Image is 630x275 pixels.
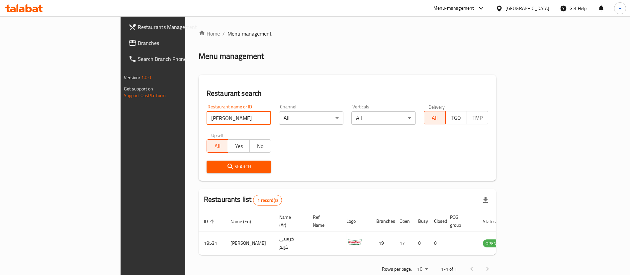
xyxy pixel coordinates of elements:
th: Closed [429,211,445,231]
span: Status [483,217,504,225]
a: Restaurants Management [123,19,226,35]
h2: Restaurants list [204,195,282,206]
button: All [424,111,445,124]
th: Open [394,211,413,231]
button: TGO [445,111,467,124]
span: TMP [470,113,486,123]
span: 1.0.0 [141,73,151,82]
span: Name (En) [230,217,260,225]
div: All [351,111,416,125]
div: Export file [478,192,494,208]
span: POS group [450,213,470,229]
label: Delivery [428,104,445,109]
td: 17 [394,231,413,255]
span: Get support on: [124,84,154,93]
label: Upsell [211,133,224,137]
input: Search for restaurant name or ID.. [207,111,271,125]
a: Branches [123,35,226,51]
td: 19 [371,231,394,255]
p: Rows per page: [382,265,412,273]
span: All [427,113,443,123]
span: Ref. Name [313,213,333,229]
span: ID [204,217,217,225]
td: 0 [429,231,445,255]
td: كرسبى كريم [274,231,308,255]
a: Support.OpsPlatform [124,91,166,100]
span: Name (Ar) [279,213,300,229]
span: TGO [448,113,464,123]
h2: Restaurant search [207,88,489,98]
td: 0 [413,231,429,255]
button: Yes [228,139,249,153]
span: All [210,141,225,151]
span: Search Branch Phone [138,55,221,63]
th: Busy [413,211,429,231]
div: All [279,111,343,125]
div: [GEOGRAPHIC_DATA] [505,5,549,12]
th: Branches [371,211,394,231]
h2: Menu management [199,51,264,62]
span: Menu management [227,30,272,38]
button: No [249,139,271,153]
span: Restaurants Management [138,23,221,31]
button: TMP [467,111,488,124]
button: All [207,139,228,153]
span: OPEN [483,240,499,247]
img: Krispy Kreme [346,233,363,250]
span: 1 record(s) [253,197,282,204]
table: enhanced table [199,211,535,255]
span: No [252,141,268,151]
td: [PERSON_NAME] [225,231,274,255]
div: Menu-management [433,4,474,12]
div: Rows per page: [414,264,430,274]
button: Search [207,161,271,173]
th: Logo [341,211,371,231]
span: H [618,5,621,12]
span: Yes [231,141,247,151]
span: Branches [138,39,221,47]
nav: breadcrumb [199,30,496,38]
a: Search Branch Phone [123,51,226,67]
div: Total records count [253,195,282,206]
span: Search [212,163,266,171]
p: 1-1 of 1 [441,265,457,273]
span: Version: [124,73,140,82]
